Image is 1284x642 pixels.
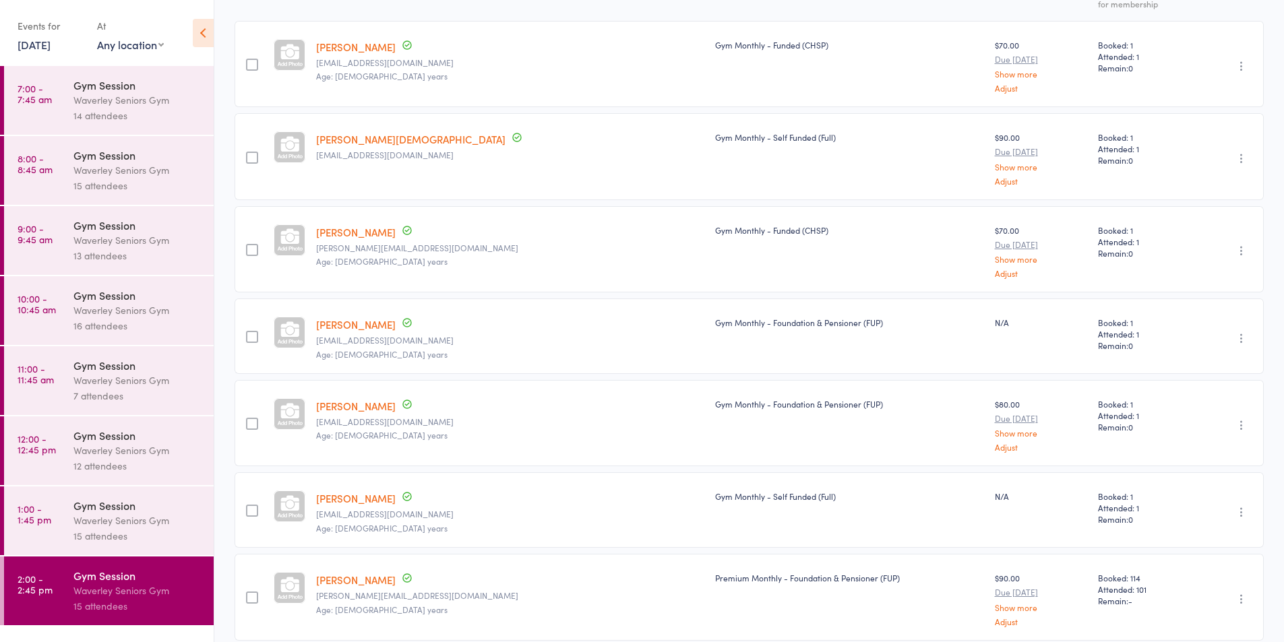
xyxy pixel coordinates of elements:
[1098,398,1188,410] span: Booked: 1
[995,147,1087,156] small: Due [DATE]
[18,153,53,174] time: 8:00 - 8:45 am
[1098,502,1188,513] span: Attended: 1
[995,131,1087,185] div: $90.00
[18,15,84,37] div: Events for
[73,528,202,544] div: 15 attendees
[715,398,984,410] div: Gym Monthly - Foundation & Pensioner (FUP)
[73,178,202,193] div: 15 attendees
[995,269,1087,278] a: Adjust
[1098,51,1188,62] span: Attended: 1
[316,591,704,600] small: jilloloughlin@hotmail.com
[18,433,56,455] time: 12:00 - 12:45 pm
[316,58,704,67] small: morriea341@gmail.com
[18,223,53,245] time: 9:00 - 9:45 am
[995,398,1087,451] div: $80.00
[995,224,1087,278] div: $70.00
[995,603,1087,612] a: Show more
[1128,340,1133,351] span: 0
[1128,421,1133,432] span: 0
[995,317,1087,328] div: N/A
[1098,410,1188,421] span: Attended: 1
[995,69,1087,78] a: Show more
[1098,131,1188,143] span: Booked: 1
[18,83,52,104] time: 7:00 - 7:45 am
[995,617,1087,626] a: Adjust
[4,136,214,205] a: 8:00 -8:45 amGym SessionWaverley Seniors Gym15 attendees
[73,583,202,598] div: Waverley Seniors Gym
[995,55,1087,64] small: Due [DATE]
[995,587,1087,597] small: Due [DATE]
[995,572,1087,625] div: $90.00
[995,443,1087,451] a: Adjust
[73,288,202,302] div: Gym Session
[73,77,202,92] div: Gym Session
[18,503,51,525] time: 1:00 - 1:45 pm
[1128,595,1132,606] span: -
[73,598,202,614] div: 15 attendees
[73,318,202,333] div: 16 attendees
[73,568,202,583] div: Gym Session
[316,243,704,253] small: alisonharvie@hotmail.com
[73,388,202,404] div: 7 attendees
[97,15,164,37] div: At
[73,428,202,443] div: Gym Session
[316,399,396,413] a: [PERSON_NAME]
[1098,62,1188,73] span: Remain:
[4,276,214,345] a: 10:00 -10:45 amGym SessionWaverley Seniors Gym16 attendees
[995,255,1087,263] a: Show more
[1098,39,1188,51] span: Booked: 1
[715,490,984,502] div: Gym Monthly - Self Funded (Full)
[995,428,1087,437] a: Show more
[1128,513,1133,525] span: 0
[995,240,1087,249] small: Due [DATE]
[1098,583,1188,595] span: Attended: 101
[715,572,984,583] div: Premium Monthly - Foundation & Pensioner (FUP)
[18,573,53,595] time: 2:00 - 2:45 pm
[1098,247,1188,259] span: Remain:
[73,162,202,178] div: Waverley Seniors Gym
[1098,317,1188,328] span: Booked: 1
[316,604,448,615] span: Age: [DEMOGRAPHIC_DATA] years
[73,302,202,318] div: Waverley Seniors Gym
[316,348,448,360] span: Age: [DEMOGRAPHIC_DATA] years
[316,255,448,267] span: Age: [DEMOGRAPHIC_DATA] years
[316,40,396,54] a: [PERSON_NAME]
[316,491,396,505] a: [PERSON_NAME]
[73,218,202,232] div: Gym Session
[73,443,202,458] div: Waverley Seniors Gym
[995,490,1087,502] div: N/A
[18,37,51,52] a: [DATE]
[73,498,202,513] div: Gym Session
[4,416,214,485] a: 12:00 -12:45 pmGym SessionWaverley Seniors Gym12 attendees
[4,486,214,555] a: 1:00 -1:45 pmGym SessionWaverley Seniors Gym15 attendees
[995,39,1087,92] div: $70.00
[1128,247,1133,259] span: 0
[316,335,704,345] small: phhirst10@gmail.com
[316,317,396,331] a: [PERSON_NAME]
[97,37,164,52] div: Any location
[1098,154,1188,166] span: Remain:
[316,509,704,519] small: j.lindsay9@gmail.com
[73,232,202,248] div: Waverley Seniors Gym
[715,131,984,143] div: Gym Monthly - Self Funded (Full)
[715,224,984,236] div: Gym Monthly - Funded (CHSP)
[316,522,448,534] span: Age: [DEMOGRAPHIC_DATA] years
[995,162,1087,171] a: Show more
[1098,224,1188,236] span: Booked: 1
[73,148,202,162] div: Gym Session
[4,346,214,415] a: 11:00 -11:45 amGym SessionWaverley Seniors Gym7 attendees
[73,358,202,373] div: Gym Session
[1128,62,1133,73] span: 0
[1098,572,1188,583] span: Booked: 114
[995,84,1087,92] a: Adjust
[1098,328,1188,340] span: Attended: 1
[73,92,202,108] div: Waverley Seniors Gym
[18,363,54,385] time: 11:00 - 11:45 am
[1098,340,1188,351] span: Remain:
[1098,595,1188,606] span: Remain:
[316,573,396,587] a: [PERSON_NAME]
[73,513,202,528] div: Waverley Seniors Gym
[4,206,214,275] a: 9:00 -9:45 amGym SessionWaverley Seniors Gym13 attendees
[316,70,448,82] span: Age: [DEMOGRAPHIC_DATA] years
[316,225,396,239] a: [PERSON_NAME]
